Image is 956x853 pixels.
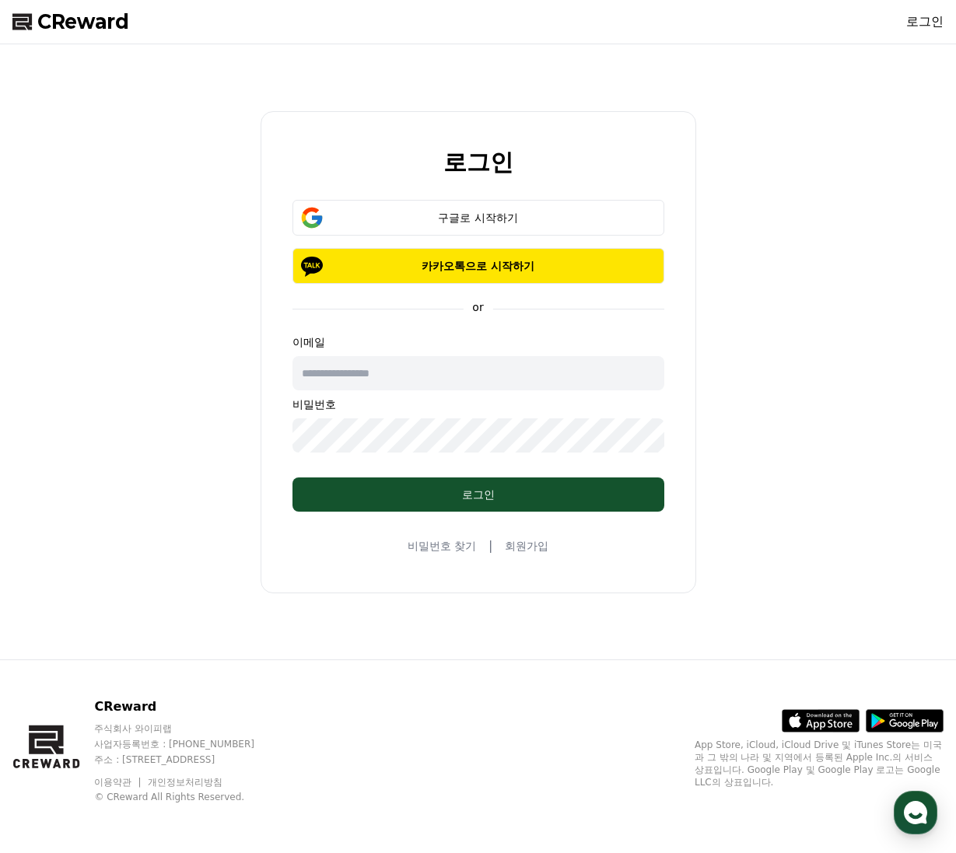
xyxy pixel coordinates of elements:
[292,334,664,350] p: 이메일
[443,149,513,175] h2: 로그인
[505,538,548,554] a: 회원가입
[12,9,129,34] a: CReward
[94,722,284,735] p: 주식회사 와이피랩
[324,487,633,502] div: 로그인
[292,248,664,284] button: 카카오톡으로 시작하기
[906,12,944,31] a: 로그인
[94,753,284,766] p: 주소 : [STREET_ADDRESS]
[408,538,476,554] a: 비밀번호 찾기
[292,200,664,236] button: 구글로 시작하기
[463,299,492,315] p: or
[94,777,143,788] a: 이용약관
[37,9,129,34] span: CReward
[292,477,664,512] button: 로그인
[94,791,284,803] p: © CReward All Rights Reserved.
[94,697,284,716] p: CReward
[315,210,642,225] div: 구글로 시작하기
[148,777,222,788] a: 개인정보처리방침
[489,537,492,555] span: |
[292,397,664,412] p: 비밀번호
[315,258,642,274] p: 카카오톡으로 시작하기
[94,738,284,750] p: 사업자등록번호 : [PHONE_NUMBER]
[695,739,944,788] p: App Store, iCloud, iCloud Drive 및 iTunes Store는 미국과 그 밖의 나라 및 지역에서 등록된 Apple Inc.의 서비스 상표입니다. Goo...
